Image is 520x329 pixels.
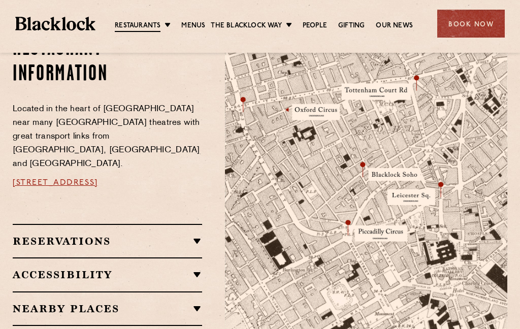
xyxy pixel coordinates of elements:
a: People [303,21,327,31]
a: Gifting [338,21,365,31]
h2: Nearby Places [13,303,202,315]
a: Menus [181,21,205,31]
p: Located in the heart of [GEOGRAPHIC_DATA] near many [GEOGRAPHIC_DATA] theatres with great transpo... [13,103,202,171]
img: BL_Textured_Logo-footer-cropped.svg [15,17,95,30]
a: Our News [376,21,413,31]
a: The Blacklock Way [211,21,281,31]
h2: Reservations [13,235,202,247]
a: Restaurants [115,21,160,32]
h2: Restaurant information [13,37,202,87]
h2: Accessibility [13,269,202,281]
div: Book Now [437,10,505,38]
a: [STREET_ADDRESS] [13,179,98,187]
